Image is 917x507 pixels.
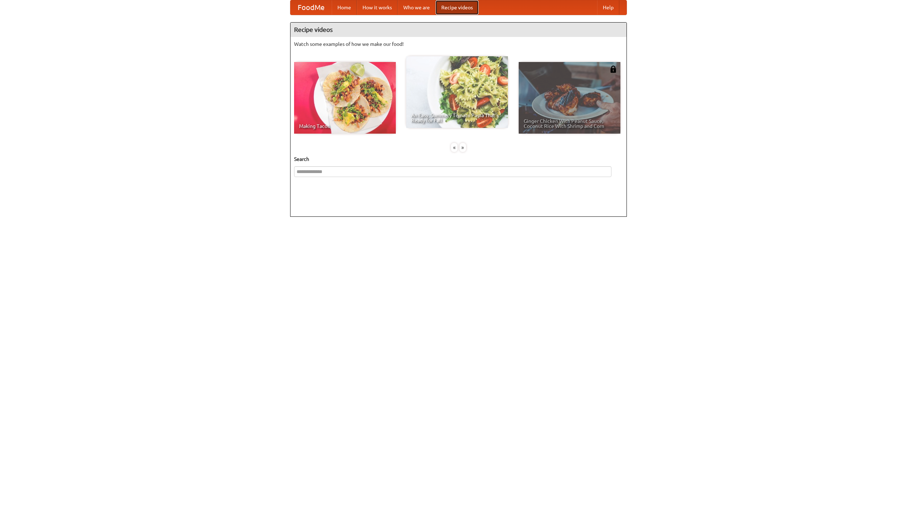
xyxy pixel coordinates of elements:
div: » [460,143,466,152]
span: An Easy, Summery Tomato Pasta That's Ready for Fall [411,113,503,123]
a: Help [597,0,619,15]
a: Recipe videos [436,0,479,15]
p: Watch some examples of how we make our food! [294,40,623,48]
a: Home [332,0,357,15]
h4: Recipe videos [291,23,626,37]
a: Who we are [398,0,436,15]
span: Making Tacos [299,124,391,129]
a: FoodMe [291,0,332,15]
h5: Search [294,156,623,163]
div: « [451,143,457,152]
a: Making Tacos [294,62,396,134]
a: An Easy, Summery Tomato Pasta That's Ready for Fall [406,56,508,128]
img: 483408.png [610,66,617,73]
a: How it works [357,0,398,15]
